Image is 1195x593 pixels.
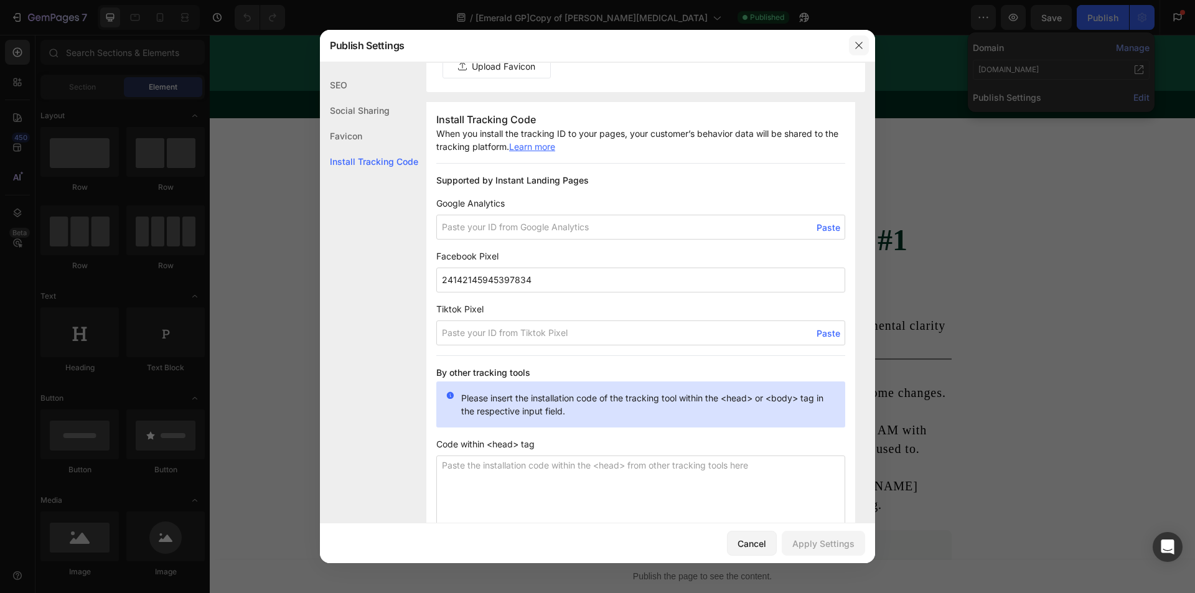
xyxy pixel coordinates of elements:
div: Social Sharing [320,98,418,123]
strong: Note: [268,508,301,523]
h3: Supported by Instant Landing Pages [436,174,845,187]
span: | [390,64,595,75]
div: Favicon [320,123,418,149]
h3: Install Tracking Code [436,112,845,127]
span: Paste [817,327,840,340]
span: Code within <head> tag [436,437,845,451]
p: When you install the tracking ID to your pages, your customer’s behavior data will be shared to t... [436,127,845,153]
div: Install Tracking Code [320,149,418,174]
div: Publish Settings [320,29,843,62]
span: Don’t Ignore This Brain Health Tip [268,508,515,523]
a: Learn more [509,141,555,152]
span: supplement for memory, mood, and mental clarity [245,284,736,297]
input: Paste your ID from Facebook Pixel [436,268,845,292]
p: You're not alone. And according to famous [MEDICAL_DATA] [PERSON_NAME][MEDICAL_DATA], there's a s... [245,442,741,479]
p: Please insert the installation code of the tracking tool within the <head> or <body> tag in the r... [461,391,835,418]
strong: BRAIN-INSIDER [379,12,606,44]
strong: SUMMER SALE [390,64,464,75]
div: Open Intercom Messenger [1153,532,1183,562]
strong: Famous [MEDICAL_DATA] [PERSON_NAME][MEDICAL_DATA]: [245,111,614,222]
h3: By other tracking tools [436,366,845,379]
input: Paste your ID from Tiktok Pixel [436,320,845,345]
strong: BUY 1 GET 1 FREE + MORE [466,64,595,75]
p: Maybe you walk into rooms and forget why. Maybe you're lying awake at 3 AM with [MEDICAL_DATA]. O... [245,386,741,423]
div: SEO [320,72,418,98]
span: Facebook Pixel [436,250,845,263]
strong: And why he recommends it [245,284,405,297]
p: If you're reading this, you probably clicked because you've been noticing some changes. [245,348,741,367]
div: Cancel [738,537,766,550]
strong: as his #1 [408,284,458,297]
div: Apply Settings [792,537,855,550]
span: Tiktok Pixel [436,302,845,315]
span: Google Analytics [436,197,845,210]
span: Paste [817,221,840,234]
button: Cancel [727,531,777,556]
button: Apply Settings [782,531,865,556]
input: Paste your ID from Google Analytics [436,215,845,240]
